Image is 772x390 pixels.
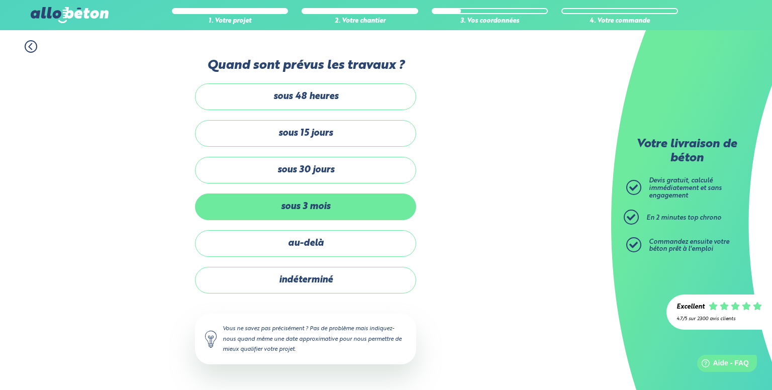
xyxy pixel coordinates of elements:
[195,157,416,183] label: sous 30 jours
[649,239,729,253] span: Commandez ensuite votre béton prêt à l'emploi
[172,18,288,25] div: 1. Votre projet
[195,267,416,294] label: indéterminé
[677,316,762,322] div: 4.7/5 sur 2300 avis clients
[195,83,416,110] label: sous 48 heures
[195,193,416,220] label: sous 3 mois
[195,120,416,147] label: sous 15 jours
[629,138,744,165] p: Votre livraison de béton
[302,18,418,25] div: 2. Votre chantier
[31,7,108,23] img: allobéton
[195,230,416,257] label: au-delà
[677,304,705,311] div: Excellent
[646,215,721,221] span: En 2 minutes top chrono
[683,351,761,379] iframe: Help widget launcher
[561,18,678,25] div: 4. Votre commande
[649,177,722,199] span: Devis gratuit, calculé immédiatement et sans engagement
[195,58,416,73] label: Quand sont prévus les travaux ?
[432,18,548,25] div: 3. Vos coordonnées
[195,314,416,364] div: Vous ne savez pas précisément ? Pas de problème mais indiquez-nous quand même une date approximat...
